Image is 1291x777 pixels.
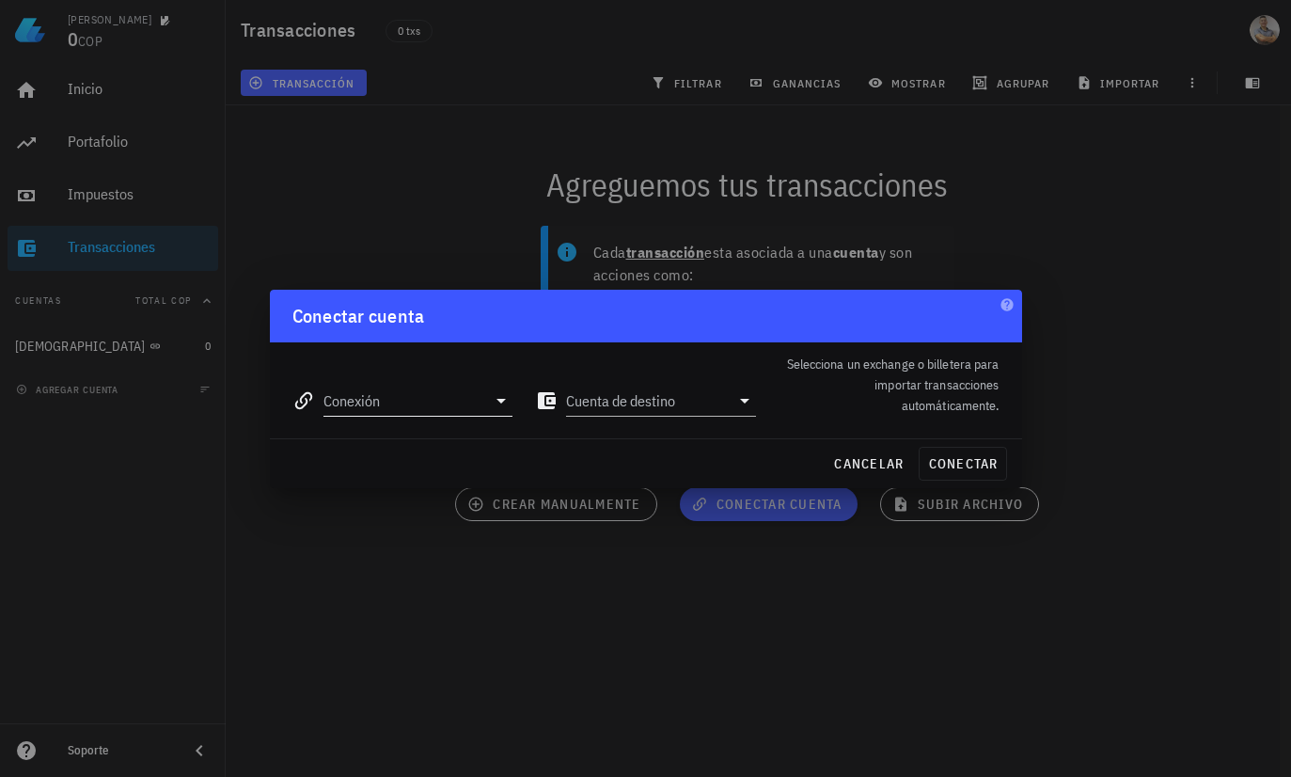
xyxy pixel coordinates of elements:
[919,447,1006,481] button: conectar
[767,342,1011,427] div: Selecciona un exchange o billetera para importar transacciones automáticamente.
[833,455,904,472] span: cancelar
[826,447,911,481] button: cancelar
[292,301,425,331] div: Conectar cuenta
[927,455,998,472] span: conectar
